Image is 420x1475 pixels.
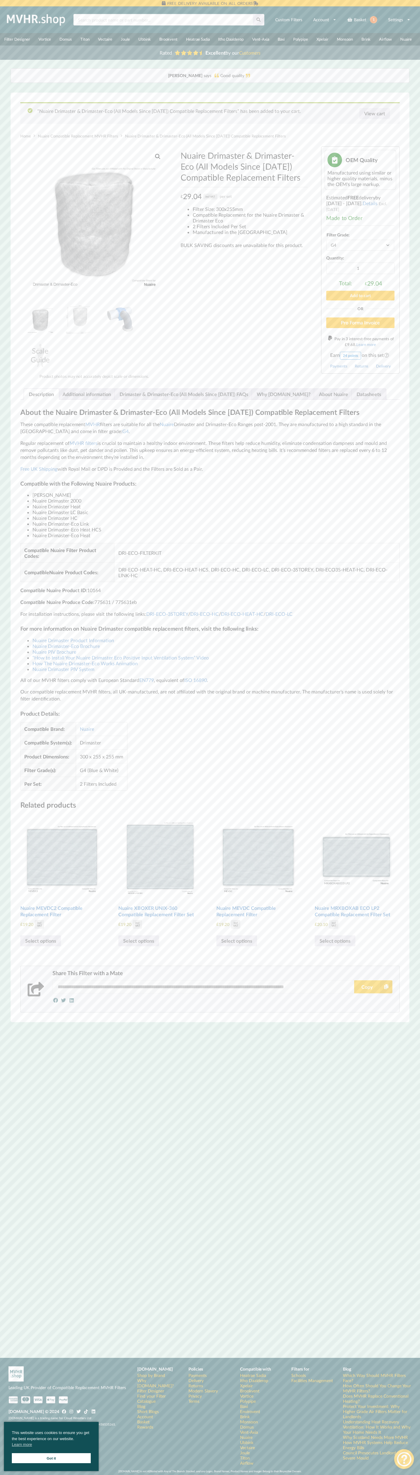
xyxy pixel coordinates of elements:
a: cookies - Learn more [12,1442,32,1448]
span: per set [220,192,232,201]
span: This website uses cookies to ensure you get the best experience on our website. [12,1430,91,1449]
span: Earn on this set [326,352,395,360]
span: Rated [160,50,172,56]
a: Account [309,14,340,25]
a: Rated Excellentby ourCustomers [155,48,265,58]
a: Protect Your Investment: Why Higher Grade Air Filters Matter for Landlords [343,1404,412,1419]
button: Copy [354,980,392,993]
a: Basket [137,1419,150,1424]
a: Airflow [375,33,396,46]
a: Heatrae Sadia [240,1373,266,1378]
span: [DOMAIN_NAME] is a trading name for Cloud Wrestlers Ltd [8,1416,91,1420]
div: incl [234,921,238,924]
a: Got it cookie [12,1453,91,1463]
span: by [DATE] - [DATE] [326,195,381,206]
a: Filter Designer [137,1388,164,1393]
p: with Royal Mail or DPD is Provided and the Filters are Sold as a Pair. [20,466,400,473]
li: 2 Filters Included Per Set [193,223,308,229]
span: £ [315,922,317,927]
h3: Product Details: [20,710,400,717]
button: Pro Forma Invoice [326,317,395,328]
a: Itho Daalderop [240,1378,268,1383]
li: Nuaire Drimaster HC [32,515,400,521]
div: incl [135,921,139,924]
li: Nuaire Drimaster-Eco Link [32,521,400,527]
a: Details [363,200,378,206]
a: Learn more [356,342,376,347]
a: Nuaire Drimaster PIV System [32,666,94,672]
a: MVHR filters [69,440,97,446]
a: About Nuaire [319,389,348,399]
td: 2 Filters Included [76,777,127,790]
div: VAT [135,924,140,927]
p: 775631 / 775631eb [20,599,400,606]
a: Catalogue [137,1399,156,1404]
div: incl [37,921,41,924]
a: MVHR [85,421,100,427]
div: incl [332,921,336,924]
div: cookieconsent [4,1422,99,1471]
a: Ubbink [134,33,155,46]
a: Nuaire MEVDC Compatible Replacement Filter £19.20inclVAT [216,814,300,928]
a: Nuaire PIV Brochure [32,649,76,655]
a: Polypipe [289,33,312,46]
a: Drimaster & Drimaster-Eco (All Models Since [DATE]) FAQs [120,389,248,399]
a: Privacy [188,1393,202,1399]
div: “Nuaire Drimaster & Drimaster-Eco (All Models Since [DATE]) Compatible Replacement Filters” has b... [20,102,400,124]
a: ISO 16890 [184,677,207,683]
img: mvhr.shop.png [4,12,68,27]
b: [DOMAIN_NAME] © 2024 [8,1409,59,1414]
p: Our compatible replacement MVHR filters, all UK-manufactured, are not affiliated with the origina... [20,688,400,702]
a: Facilities Management [291,1378,333,1383]
span: £ [20,922,23,927]
div: incl VAT [203,194,217,199]
a: Delivery [376,364,391,368]
div: VAT [331,924,336,927]
a: Nuaire Drimaster Product Information [32,637,114,643]
a: “How to Install Your Nuaire Drimaster Eco Positive Input Ventilation System” Video [32,655,209,660]
div: 29.04 [365,280,382,287]
img: mvhr-inverted.png [8,1366,24,1382]
a: DRI-ECO-3STOREY [146,611,188,617]
div: Scale Guide [25,340,56,371]
a: EN779 [139,677,154,683]
b: Blog [343,1366,351,1372]
a: Select options for “Nuaire MEVDC Compatible Replacement Filter” [216,935,257,946]
a: Schools [291,1373,306,1378]
a: Home [20,134,31,138]
h2: Nuaire XBOXER UNIX-360 Compatible Replacement Filter Set [118,903,202,920]
a: Baxi [240,1404,248,1409]
div: 19.20 [216,920,240,928]
a: Itho Daalderop [214,33,248,46]
a: Returns [188,1383,203,1388]
a: Baxi [273,33,289,46]
a: Custom Filters [271,14,306,25]
a: Short Blogs [137,1409,159,1414]
h3: For more information on Nuaire Drimaster compatible replacement filters, visit the following links: [20,625,400,632]
a: Nuaire XBOXER UNIX-360 Compatible Replacement Filter Set £19.20inclVAT [118,814,202,928]
a: Domus [240,1424,254,1429]
b: [DOMAIN_NAME] [137,1366,173,1372]
div: 19.20 [118,920,142,928]
td: Drimaster [76,736,127,749]
div: Good quality [17,73,403,79]
span: £ [181,192,183,201]
div: 20.10 [315,920,338,928]
td: CompatibleNuaire Product Codes: [21,562,114,582]
a: Titon [76,33,94,46]
a: DRI-ECO-HEAT-HC [221,611,263,617]
a: Monsoon [333,33,357,46]
a: Vortice [34,33,55,46]
td: G4 (Blue & White) [76,763,127,777]
a: Vent-Axia [240,1429,258,1435]
a: Why [DOMAIN_NAME]? [137,1378,180,1388]
strong: Compatible Nuaire Product ID: [20,587,87,593]
a: Vectaire [240,1445,255,1450]
a: Vortice [240,1393,253,1399]
b: Policies [188,1366,203,1372]
h2: Nuaire MEVDC2 Compatible Replacement Filter [20,903,104,920]
img: Nuaire Drimaster & Drimaster-Eco (All Models Since 2001) Compatible MVHR Filter Replacement Set f... [25,304,56,334]
li: Nuaire Drimaster LC Basic [32,509,400,515]
p: Leading UK Provider of Compatible Replacement MVHR Filters [8,1385,129,1391]
a: Blog [137,1404,145,1409]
